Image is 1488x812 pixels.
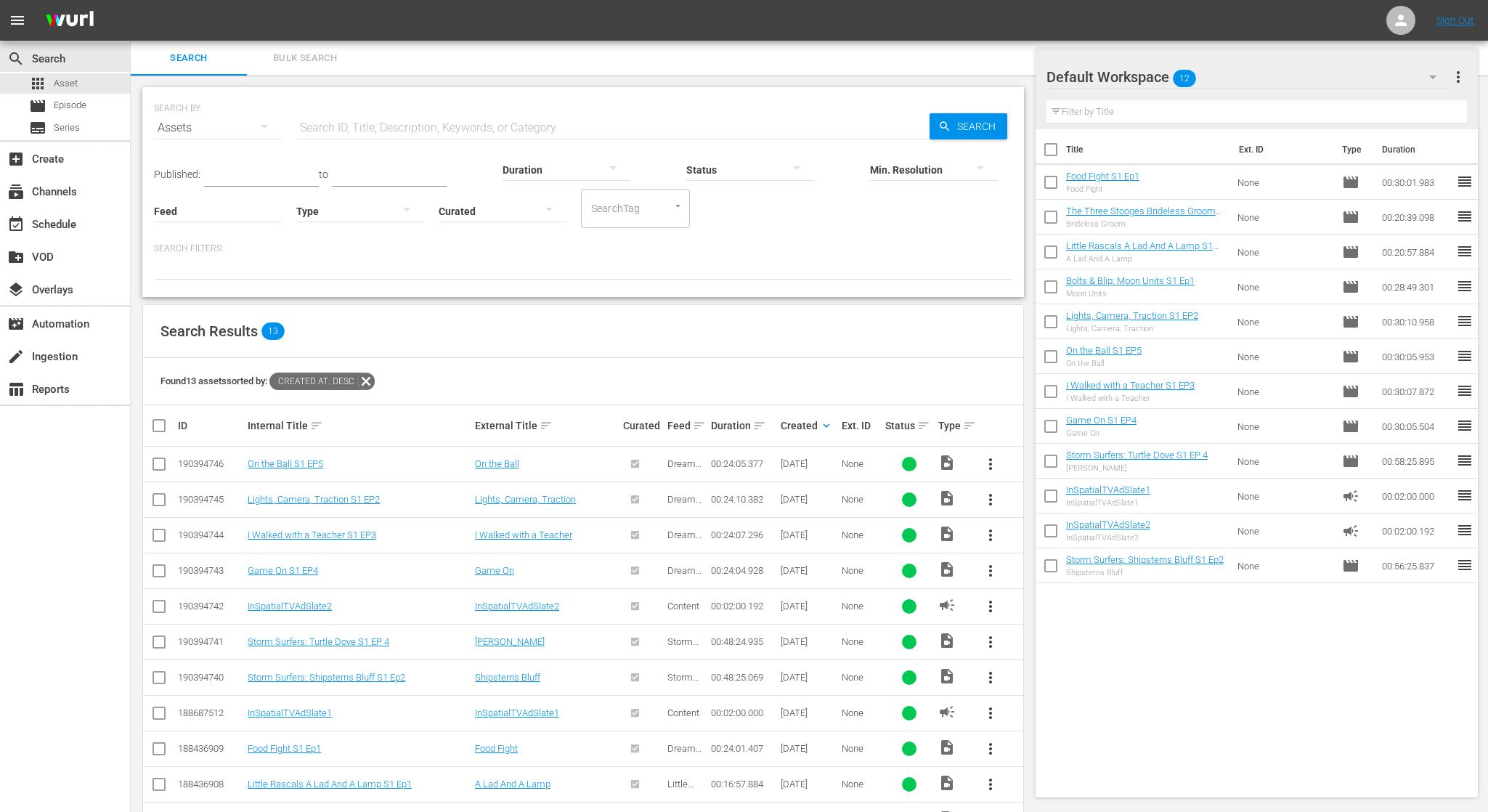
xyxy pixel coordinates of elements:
div: On the Ball [1066,359,1142,368]
span: Ad [1342,522,1359,540]
span: reorder [1456,173,1473,190]
td: 00:02:00.192 [1376,513,1456,548]
a: Game On S1 EP4 [248,565,318,576]
span: Video [938,454,956,471]
span: reorder [1456,487,1473,504]
div: Curated [623,420,662,431]
span: 12 [1173,63,1196,94]
div: 190394742 [178,601,243,612]
span: Search [139,50,238,67]
span: more_vert [982,491,999,508]
a: The Three Stooges Brideless Groom S1 Ep1 [1066,206,1221,227]
span: Content [667,707,699,718]
td: 00:30:07.872 [1376,374,1456,409]
a: Food Fight [475,743,518,754]
a: Storm Surfers: Turtle Dove S1 EP 4 [248,636,389,647]
a: [PERSON_NAME] [475,636,545,647]
div: [DATE] [781,743,837,754]
div: Type [938,417,969,434]
div: 190394744 [178,529,243,540]
span: more_vert [982,527,999,544]
button: more_vert [973,589,1008,624]
div: Moon Units [1066,289,1195,299]
a: Bolts & Blip: Moon Units S1 Ep1 [1066,275,1195,286]
td: None [1232,479,1336,513]
div: Game On [1066,429,1137,438]
div: None [842,672,881,683]
span: Dream Defenders [667,743,705,776]
span: more_vert [982,455,999,473]
a: InSpatialTVAdSlate2 [248,601,332,612]
div: 190394741 [178,636,243,647]
div: 190394743 [178,565,243,576]
div: [DATE] [781,601,837,612]
span: reorder [1456,452,1473,469]
div: [DATE] [781,565,837,576]
td: 00:02:00.000 [1376,479,1456,513]
td: 00:20:39.098 [1376,200,1456,235]
div: None [842,601,881,612]
button: more_vert [973,660,1008,695]
td: None [1232,548,1336,583]
span: Dream Defenders [667,458,705,491]
span: Overlays [7,281,25,299]
div: 00:48:24.935 [711,636,776,647]
span: Content [667,601,699,612]
a: Game On S1 EP4 [1066,415,1137,426]
td: None [1232,339,1336,374]
div: None [842,707,881,718]
span: Episode [29,97,46,115]
td: 00:58:25.895 [1376,444,1456,479]
a: Little Rascals A Lad And A Lamp S1 Ep1 [1066,240,1219,262]
span: more_vert [982,562,999,580]
div: None [842,458,881,469]
span: more_vert [1450,68,1467,86]
span: menu [9,12,26,29]
span: Episode [1342,348,1359,365]
div: 00:24:07.296 [711,529,776,540]
span: Dream Defenders [667,529,705,562]
div: 188687512 [178,707,243,718]
span: more_vert [982,705,999,722]
button: more_vert [973,767,1008,802]
span: Channels [7,183,25,200]
td: 00:30:05.953 [1376,339,1456,374]
button: more_vert [973,731,1008,766]
th: Ext. ID [1230,129,1334,170]
button: Open [671,199,685,213]
span: Created At: desc [269,373,357,390]
span: Episode [54,98,86,113]
span: Episode [1342,418,1359,435]
div: InSpatialTVAdSlate2 [1066,533,1150,543]
span: sort [693,419,706,432]
span: Search Results [160,322,258,340]
div: InSpatialTVAdSlate1 [1066,498,1150,508]
a: Storm Surfers: Shipsterns Bluff S1 Ep2 [1066,554,1224,565]
div: 00:16:57.884 [711,779,776,789]
a: A Lad And A Lamp [475,779,550,789]
span: Video [938,774,956,792]
span: reorder [1456,382,1473,399]
div: Feed [667,417,707,434]
span: Little Rascals [667,779,701,800]
div: [DATE] [781,494,837,505]
span: Episode [1342,174,1359,191]
span: Episode [1342,243,1359,261]
span: sort [310,419,323,432]
div: 00:48:25.069 [711,672,776,683]
a: InSpatialTVAdSlate2 [1066,519,1150,530]
span: Search [7,50,25,68]
span: Video [938,490,956,507]
span: sort [753,419,766,432]
div: 190394745 [178,494,243,505]
div: Assets [154,107,282,148]
div: None [842,743,881,754]
span: keyboard_arrow_down [820,419,833,432]
span: Episode [1342,557,1359,575]
span: reorder [1456,347,1473,365]
span: Asset [29,75,46,92]
span: Dream Defenders [667,494,705,527]
div: Lights, Camera, Traction [1066,324,1198,333]
a: Food Fight S1 Ep1 [1066,171,1139,182]
span: Dream Defenders [667,565,705,598]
